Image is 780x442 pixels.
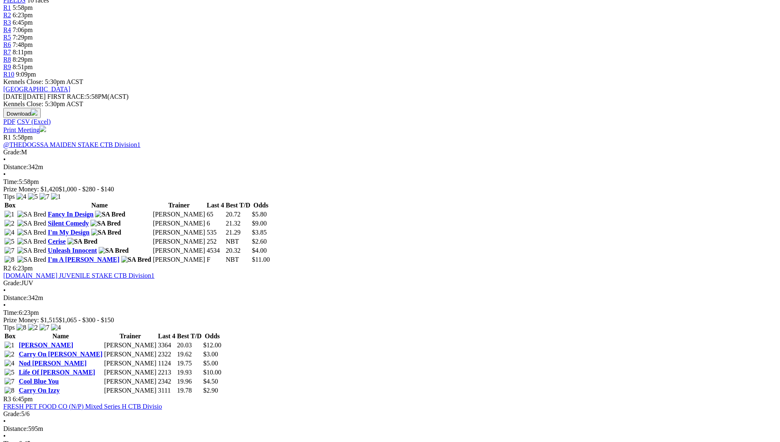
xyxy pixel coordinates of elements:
[177,341,202,349] td: 20.03
[19,369,95,376] a: Life Of [PERSON_NAME]
[19,360,87,367] a: Nod [PERSON_NAME]
[157,386,176,395] td: 3111
[3,171,6,178] span: •
[3,41,11,48] span: R6
[19,332,103,340] th: Name
[5,351,14,358] img: 2
[252,247,267,254] span: $4.00
[39,193,49,200] img: 7
[5,229,14,236] img: 4
[3,78,83,85] span: Kennels Close: 5:30pm ACST
[153,210,206,219] td: [PERSON_NAME]
[3,26,11,33] span: R4
[3,49,11,56] a: R7
[3,410,21,417] span: Grade:
[3,279,777,287] div: JUV
[3,93,25,100] span: [DATE]
[225,219,251,228] td: 21.32
[203,351,218,358] span: $3.00
[225,256,251,264] td: NBT
[13,56,33,63] span: 8:29pm
[3,178,19,185] span: Time:
[3,134,11,141] span: R1
[3,126,46,133] a: Print Meeting
[59,316,114,323] span: $1,065 - $300 - $150
[3,12,11,19] a: R2
[5,220,14,227] img: 2
[203,360,218,367] span: $5.00
[177,386,202,395] td: 19.78
[3,118,777,126] div: Download
[3,287,6,294] span: •
[206,219,225,228] td: 6
[206,228,225,237] td: 535
[206,201,225,209] th: Last 4
[17,247,46,254] img: SA Bred
[3,193,15,200] span: Tips
[206,237,225,246] td: 252
[39,324,49,331] img: 7
[3,403,162,410] a: FRESH PET FOOD CO (N/P) Mixed Series H CTB Divisio
[3,4,11,11] span: R1
[16,71,36,78] span: 9:09pm
[28,324,38,331] img: 2
[17,211,46,218] img: SA Bred
[3,410,777,418] div: 5/6
[252,256,270,263] span: $11.00
[5,333,16,340] span: Box
[5,342,14,349] img: 1
[252,220,267,227] span: $9.00
[5,211,14,218] img: 1
[3,279,21,286] span: Grade:
[3,425,28,432] span: Distance:
[3,93,46,100] span: [DATE]
[104,359,157,368] td: [PERSON_NAME]
[47,93,86,100] span: FIRST RACE:
[13,265,33,272] span: 6:23pm
[157,377,176,386] td: 2342
[5,360,14,367] img: 4
[206,256,225,264] td: F
[48,220,89,227] a: Silent Comedy
[5,202,16,209] span: Box
[3,395,11,402] span: R3
[225,210,251,219] td: 20.72
[157,368,176,377] td: 2213
[3,309,777,316] div: 6:23pm
[13,41,33,48] span: 7:48pm
[17,238,46,245] img: SA Bred
[48,238,66,245] a: Cerise
[3,294,777,302] div: 342m
[225,247,251,255] td: 20.32
[13,395,33,402] span: 6:45pm
[51,193,61,200] img: 1
[153,237,206,246] td: [PERSON_NAME]
[47,93,129,100] span: 5:58PM(ACST)
[5,247,14,254] img: 7
[16,193,26,200] img: 4
[153,247,206,255] td: [PERSON_NAME]
[48,256,119,263] a: I'm A [PERSON_NAME]
[104,341,157,349] td: [PERSON_NAME]
[3,63,11,70] a: R9
[28,193,38,200] img: 5
[203,342,221,349] span: $12.00
[104,377,157,386] td: [PERSON_NAME]
[3,149,21,156] span: Grade:
[3,71,14,78] span: R10
[59,186,114,193] span: $1,000 - $280 - $140
[203,378,218,385] span: $4.50
[252,229,267,236] span: $3.85
[225,237,251,246] td: NBT
[3,316,777,324] div: Prize Money: $1,515
[157,332,176,340] th: Last 4
[203,332,222,340] th: Odds
[153,201,206,209] th: Trainer
[13,19,33,26] span: 6:45pm
[104,368,157,377] td: [PERSON_NAME]
[3,186,777,193] div: Prize Money: $1,420
[17,256,46,263] img: SA Bred
[13,4,33,11] span: 5:58pm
